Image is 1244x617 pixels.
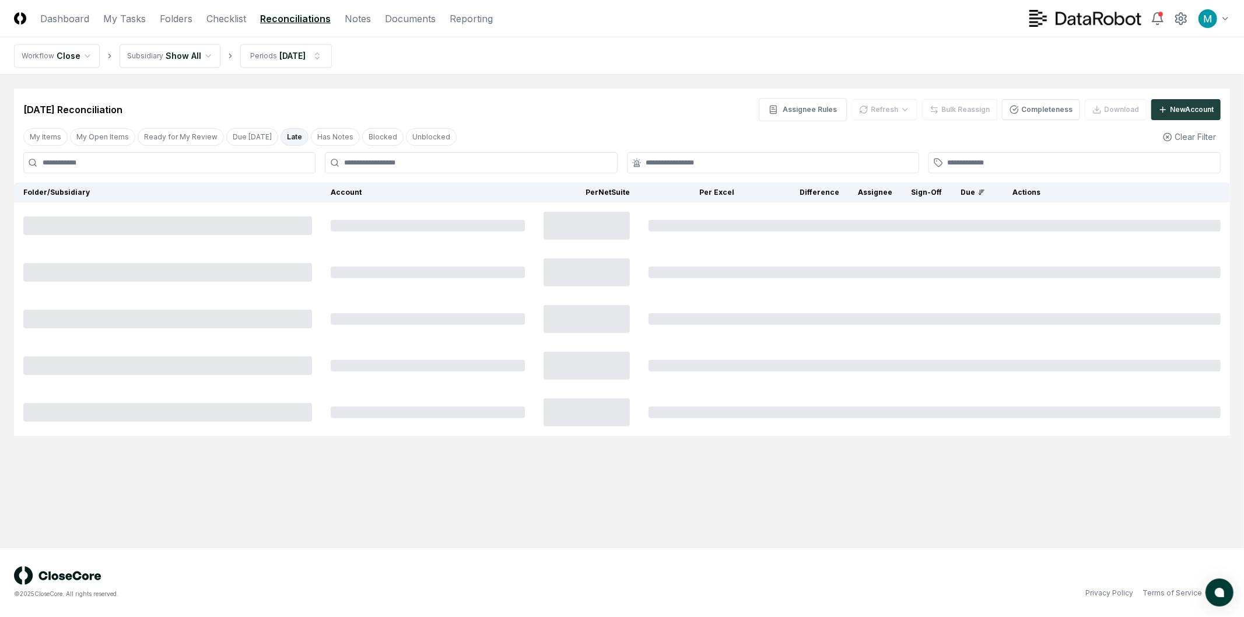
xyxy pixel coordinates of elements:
img: logo [14,566,101,585]
div: Account [331,187,525,198]
div: [DATE] Reconciliation [23,103,122,117]
th: Folder/Subsidiary [14,183,321,202]
th: Difference [744,183,849,202]
button: Due Today [226,128,278,146]
div: Actions [1004,187,1221,198]
div: Periods [250,51,277,61]
button: Blocked [362,128,404,146]
a: Folders [160,12,192,26]
a: Reporting [450,12,493,26]
div: [DATE] [279,50,306,62]
button: Clear Filter [1158,126,1221,148]
button: NewAccount [1151,99,1221,120]
button: Late [281,128,309,146]
th: Sign-Off [902,183,952,202]
nav: breadcrumb [14,44,332,68]
button: Assignee Rules [759,98,847,121]
th: Per Excel [639,183,744,202]
div: © 2025 CloseCore. All rights reserved. [14,590,622,598]
a: Notes [345,12,371,26]
img: DataRobot logo [1029,10,1141,27]
button: My Items [23,128,68,146]
th: Per NetSuite [534,183,639,202]
img: Logo [14,12,26,24]
a: Terms of Service [1143,588,1202,598]
a: Documents [385,12,436,26]
a: My Tasks [103,12,146,26]
a: Privacy Policy [1085,588,1133,598]
div: Subsidiary [127,51,163,61]
button: Has Notes [311,128,360,146]
div: New Account [1170,104,1214,115]
button: Periods[DATE] [240,44,332,68]
a: Reconciliations [260,12,331,26]
button: Ready for My Review [138,128,224,146]
button: My Open Items [70,128,135,146]
button: Completeness [1002,99,1080,120]
div: Workflow [22,51,54,61]
div: Due [961,187,985,198]
button: atlas-launcher [1206,579,1234,607]
a: Dashboard [40,12,89,26]
img: ACg8ocIk6UVBSJ1Mh_wKybhGNOx8YD4zQOa2rDZHjRd5UfivBFfoWA=s96-c [1199,9,1217,28]
a: Checklist [206,12,246,26]
button: Unblocked [406,128,457,146]
th: Assignee [849,183,902,202]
